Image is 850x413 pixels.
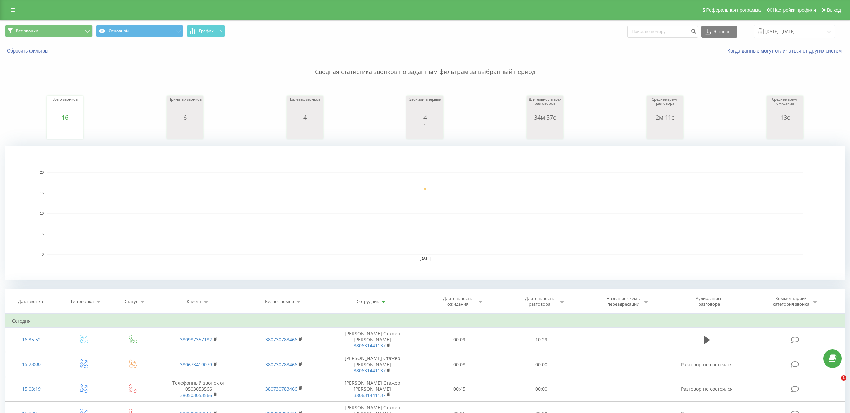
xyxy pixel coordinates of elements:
[727,47,845,54] a: Когда данные могут отличаться от других систем
[180,361,212,368] a: 380673419079
[500,377,582,402] td: 00:00
[418,328,500,352] td: 00:09
[706,7,761,13] span: Реферальная программа
[768,97,802,114] div: Среднее время ожидания
[768,114,802,121] div: 13с
[40,191,44,195] text: 15
[288,114,322,121] div: 4
[180,392,212,398] a: 380503053566
[18,299,43,304] div: Дата звонка
[125,299,138,304] div: Статус
[40,171,44,174] text: 20
[522,296,557,307] div: Длительность разговора
[187,299,201,304] div: Клиент
[168,121,202,141] svg: A chart.
[420,257,431,261] text: [DATE]
[12,333,51,346] div: 16:35:52
[327,328,418,352] td: [PERSON_NAME] Стажер [PERSON_NAME]
[354,342,386,349] a: 380631441137
[827,7,841,13] span: Выход
[771,296,810,307] div: Комментарий/категория звонка
[648,114,682,121] div: 2м 11с
[408,121,442,141] svg: A chart.
[528,114,562,121] div: 34м 57с
[841,375,846,381] span: 1
[768,121,802,141] svg: A chart.
[627,26,698,38] input: Поиск по номеру
[48,121,82,141] svg: A chart.
[42,253,44,256] text: 0
[288,97,322,114] div: Целевых звонков
[327,352,418,377] td: [PERSON_NAME] Стажер [PERSON_NAME]
[96,25,183,37] button: Основной
[681,361,733,368] span: Разговор не состоялся
[354,392,386,398] a: 380631441137
[687,296,731,307] div: Аудиозапись разговора
[528,97,562,114] div: Длительность всех разговоров
[187,25,225,37] button: График
[500,352,582,377] td: 00:00
[265,386,297,392] a: 380730783466
[40,212,44,215] text: 10
[606,296,641,307] div: Название схемы переадресации
[648,121,682,141] svg: A chart.
[48,114,82,121] div: 16
[528,121,562,141] svg: A chart.
[408,114,442,121] div: 4
[500,328,582,352] td: 10:29
[12,383,51,396] div: 15:03:19
[5,146,845,280] svg: A chart.
[357,299,379,304] div: Сотрудник
[168,114,202,121] div: 6
[648,97,682,114] div: Среднее время разговора
[5,25,93,37] button: Все звонки
[265,336,297,343] a: 380730783466
[265,299,294,304] div: Бизнес номер
[354,367,386,374] a: 380631441137
[681,386,733,392] span: Разговор не состоялся
[418,352,500,377] td: 00:08
[12,358,51,371] div: 15:28:00
[42,232,44,236] text: 5
[418,377,500,402] td: 00:45
[156,377,241,402] td: Телефонный звонок от 0503053566
[288,121,322,141] svg: A chart.
[5,314,845,328] td: Сегодня
[5,48,52,54] button: Сбросить фильтры
[265,361,297,368] a: 380730783466
[773,7,816,13] span: Настройки профиля
[408,97,442,114] div: Звонили впервые
[701,26,737,38] button: Экспорт
[327,377,418,402] td: [PERSON_NAME] Стажер [PERSON_NAME]
[827,375,843,391] iframe: Intercom live chat
[16,28,38,34] span: Все звонки
[5,54,845,76] p: Сводная статистика звонков по заданным фильтрам за выбранный период
[199,29,214,33] span: График
[440,296,476,307] div: Длительность ожидания
[180,336,212,343] a: 380987357182
[70,299,94,304] div: Тип звонка
[168,97,202,114] div: Принятых звонков
[48,97,82,114] div: Всего звонков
